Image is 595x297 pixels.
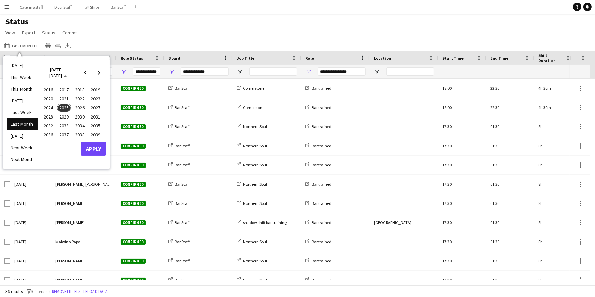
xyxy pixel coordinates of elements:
a: Bar Staff [168,182,190,187]
div: 17:30 [438,251,486,270]
a: Bar Staff [168,277,190,283]
app-action-btn: Crew files as ZIP [54,41,62,50]
span: Role [305,55,314,61]
button: 2031 [88,112,103,121]
div: 8h [534,175,575,194]
a: Bar trained [305,201,331,206]
button: Choose date [41,66,76,79]
div: 8h [534,136,575,155]
span: 2021 [57,95,71,103]
div: 01:30 [486,213,534,232]
span: 2019 [88,86,102,94]
span: Bar Staff [175,143,190,148]
span: Confirmed [121,182,146,187]
div: 8h [534,271,575,289]
span: Northern Soul [243,201,267,206]
button: 2036 [40,130,56,139]
span: Bar trained [312,201,331,206]
a: Status [39,28,58,37]
button: Previous 24 years [78,66,92,79]
span: Bar Staff [175,220,190,225]
li: This Month [7,83,38,95]
div: 01:30 [486,117,534,136]
a: Bar Staff [168,124,190,129]
div: 8h [534,117,575,136]
button: Open Filter Menu [237,69,243,75]
a: Northern Soul [237,239,267,244]
div: 01:30 [486,156,534,174]
span: Bar trained [312,182,331,187]
span: Bar Staff [175,105,190,110]
button: 2030 [72,112,88,121]
span: Date [14,55,24,61]
div: 18:00 [438,98,486,117]
button: Last Month [3,41,38,50]
span: 2022 [73,95,87,103]
button: 2018 [72,85,88,94]
button: 2016 [40,85,56,94]
span: 2036 [41,131,55,139]
a: Northern Soul [237,162,267,168]
span: Bar trained [312,124,331,129]
span: Bar Staff [175,277,190,283]
a: Northern Soul [237,143,267,148]
div: [DATE] [10,232,51,251]
a: Bar Staff [168,86,190,91]
button: 2017 [56,85,72,94]
span: Job Title [237,55,254,61]
div: [DATE] [10,251,51,270]
button: 2019 [88,85,103,94]
span: 2025 [57,104,71,112]
li: [DATE] [7,95,38,107]
span: 2028 [41,113,55,121]
button: 2039 [88,130,103,139]
span: 2034 [73,122,87,130]
span: Bar trained [312,239,331,244]
div: [DATE] [10,175,51,194]
span: Confirmed [121,144,146,149]
span: 2037 [57,131,71,139]
div: 17:30 [438,271,486,289]
button: 2024 [40,103,56,112]
div: [DATE] [10,271,51,289]
span: Bar trained [312,258,331,263]
div: 01:30 [486,251,534,270]
button: Apply [81,142,106,156]
button: 2027 [88,103,103,112]
span: Confirmed [121,239,146,245]
span: Bar trained [312,220,331,225]
button: 2028 [40,112,56,121]
a: Bar Staff [168,162,190,168]
span: Status [42,29,55,36]
span: Confirmed [121,278,146,283]
span: Bar Staff [175,124,190,129]
span: Bar Staff [175,182,190,187]
div: 17:30 [438,156,486,174]
div: [DATE] [10,213,51,232]
span: Cornerstone [243,86,264,91]
span: 2017 [57,86,71,94]
a: Northern Soul [237,201,267,206]
button: 2023 [88,94,103,103]
span: 2038 [73,131,87,139]
span: Location [374,55,391,61]
span: Comms [62,29,78,36]
div: 18:00 [438,79,486,98]
a: Bar Staff [168,201,190,206]
button: 2026 [72,103,88,112]
span: Cornerstone [243,105,264,110]
div: [GEOGRAPHIC_DATA] [370,213,438,232]
li: Last Month [7,118,38,130]
a: Bar trained [305,258,331,263]
input: Job Title Filter Input [249,67,297,76]
span: Confirmed [121,86,146,91]
button: Bar Staff [105,0,131,14]
button: Open Filter Menu [121,69,127,75]
a: Northern Soul [237,124,267,129]
span: Northern Soul [243,162,267,168]
div: 4h 30m [534,79,575,98]
span: View [5,29,15,36]
li: Next Month [7,153,38,165]
li: This Week [7,72,38,83]
span: 2039 [88,131,102,139]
